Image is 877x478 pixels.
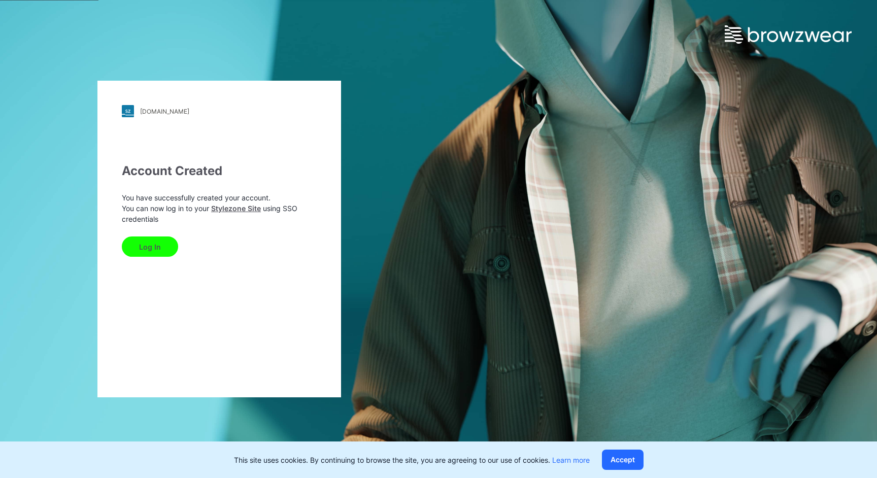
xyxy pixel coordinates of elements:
button: Accept [602,450,644,470]
img: stylezone-logo.562084cfcfab977791bfbf7441f1a819.svg [122,105,134,117]
p: This site uses cookies. By continuing to browse the site, you are agreeing to our use of cookies. [234,455,590,465]
button: Log In [122,236,178,257]
a: [DOMAIN_NAME] [122,105,317,117]
p: You have successfully created your account. [122,192,317,203]
a: Learn more [552,456,590,464]
a: Stylezone Site [211,204,261,213]
div: Account Created [122,162,317,180]
img: browzwear-logo.e42bd6dac1945053ebaf764b6aa21510.svg [725,25,852,44]
p: You can now log in to your using SSO credentials [122,203,317,224]
div: [DOMAIN_NAME] [140,108,189,115]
